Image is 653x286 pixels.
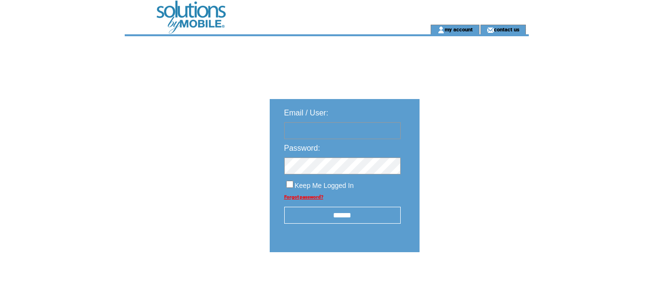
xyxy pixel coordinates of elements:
a: Forgot password? [284,194,323,200]
span: Password: [284,144,320,152]
span: Keep Me Logged In [295,182,354,189]
img: contact_us_icon.gif;jsessionid=5BFE5E0D34108748FD6CF46E235350FB [487,26,494,34]
img: account_icon.gif;jsessionid=5BFE5E0D34108748FD6CF46E235350FB [437,26,445,34]
a: my account [445,26,473,32]
a: contact us [494,26,520,32]
span: Email / User: [284,109,329,117]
